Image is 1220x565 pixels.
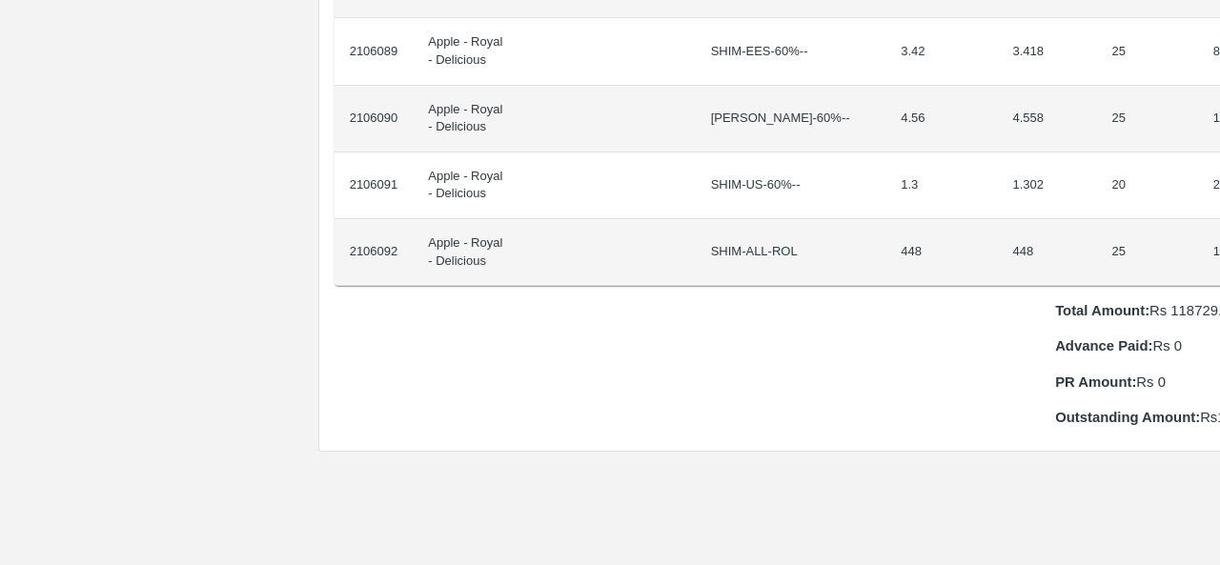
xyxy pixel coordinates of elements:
td: Apple - Royal - Delicious [413,18,521,85]
td: 2106090 [335,86,414,152]
td: 3.42 [885,18,997,85]
td: 25 [1096,86,1197,152]
td: 1.302 [997,152,1096,219]
td: 2106089 [335,18,414,85]
td: Apple - Royal - Delicious [413,152,521,219]
td: 20 [1096,152,1197,219]
td: Apple - Royal - Delicious [413,219,521,286]
td: 2106091 [335,152,414,219]
td: 3.418 [997,18,1096,85]
td: 4.558 [997,86,1096,152]
td: SHIM-EES-60%-- [696,18,886,85]
b: Advance Paid: [1055,338,1152,353]
td: 1.3 [885,152,997,219]
td: 448 [885,219,997,286]
td: SHIM-US-60%-- [696,152,886,219]
td: [PERSON_NAME]-60%-- [696,86,886,152]
b: Total Amount: [1055,303,1149,318]
td: SHIM-ALL-ROL [696,219,886,286]
td: 448 [997,219,1096,286]
td: 4.56 [885,86,997,152]
b: Outstanding Amount: [1055,410,1200,425]
b: PR Amount: [1055,374,1136,390]
td: 25 [1096,18,1197,85]
td: Apple - Royal - Delicious [413,86,521,152]
td: 25 [1096,219,1197,286]
td: 2106092 [335,219,414,286]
